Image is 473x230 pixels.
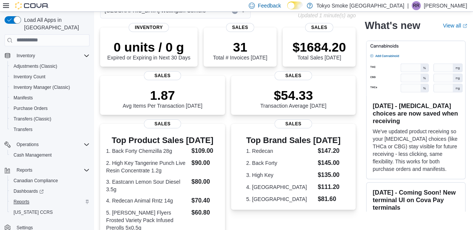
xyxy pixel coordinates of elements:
span: Adjustments (Classic) [11,62,90,71]
span: Cash Management [14,152,52,158]
button: Transfers [8,124,93,135]
p: We've updated product receiving so your [MEDICAL_DATA] choices (like THCa or CBG) stay visible fo... [373,128,459,173]
span: Sales [144,119,181,128]
dd: $109.00 [192,146,219,155]
p: 31 [213,40,267,55]
button: [US_STATE] CCRS [8,207,93,218]
button: Manifests [8,93,93,103]
h3: [DATE] - [MEDICAL_DATA] choices are now saved when receiving [373,102,459,125]
span: Transfers [11,125,90,134]
span: Reports [14,199,29,205]
span: Canadian Compliance [11,176,90,185]
button: Inventory [2,50,93,61]
span: Transfers (Classic) [11,114,90,123]
span: Reports [14,166,90,175]
button: Operations [14,140,42,149]
dt: 1. Back Forty Chemzilla 28g [106,147,189,155]
input: Dark Mode [287,2,303,9]
dd: $90.00 [192,158,219,168]
span: Sales [275,71,312,80]
div: Total # Invoices [DATE] [213,40,267,61]
span: Adjustments (Classic) [14,63,57,69]
p: Tokyo Smoke [GEOGRAPHIC_DATA] [316,1,405,10]
dd: $145.00 [318,158,341,168]
img: Cova [15,2,49,9]
span: RR [413,1,419,10]
span: Feedback [258,2,281,9]
span: Sales [275,119,312,128]
h3: Top Product Sales [DATE] [106,136,219,145]
span: Canadian Compliance [14,178,58,184]
dt: 4. [GEOGRAPHIC_DATA] [246,183,315,191]
div: Total Sales [DATE] [292,40,346,61]
p: 1.87 [123,88,202,103]
span: Purchase Orders [14,105,48,111]
span: Manifests [14,95,33,101]
dt: 2. High Key Tangerine Punch Live Resin Concentrate 1.2g [106,159,189,174]
span: Cash Management [11,151,90,160]
span: Sales [144,71,181,80]
button: Inventory Manager (Classic) [8,82,93,93]
span: Inventory Count [14,74,46,80]
dt: 3. Eastcann Lemon Sour Diesel 3.5g [106,178,189,193]
span: Operations [17,142,39,148]
a: Dashboards [8,186,93,196]
button: Reports [14,166,35,175]
a: Manifests [11,93,36,102]
button: Transfers (Classic) [8,114,93,124]
span: Dashboards [14,188,44,194]
a: Canadian Compliance [11,176,61,185]
dt: 5. [GEOGRAPHIC_DATA] [246,195,315,203]
a: Adjustments (Classic) [11,62,60,71]
h3: Top Brand Sales [DATE] [246,136,341,145]
span: Load All Apps in [GEOGRAPHIC_DATA] [21,16,90,31]
span: Inventory Count [11,72,90,81]
a: Inventory Count [11,72,49,81]
span: Sales [305,23,333,32]
div: Transaction Average [DATE] [260,88,327,109]
span: Reports [11,197,90,206]
span: Inventory Manager (Classic) [14,84,70,90]
dd: $60.80 [192,208,219,217]
span: Transfers [14,126,32,133]
span: Reports [17,167,32,173]
dd: $70.40 [192,196,219,205]
span: Transfers (Classic) [14,116,51,122]
div: Ryan Ridsdale [412,1,421,10]
button: Reports [8,196,93,207]
p: $1684.20 [292,40,346,55]
button: Cash Management [8,150,93,160]
button: Reports [2,165,93,175]
span: Operations [14,140,90,149]
svg: External link [462,24,467,28]
a: Reports [11,197,32,206]
a: Dashboards [11,187,47,196]
span: Inventory [17,53,35,59]
div: Avg Items Per Transaction [DATE] [123,88,202,109]
button: Purchase Orders [8,103,93,114]
span: Sales [226,23,254,32]
dt: 1. Redecan [246,147,315,155]
p: | [407,1,409,10]
a: Transfers [11,125,35,134]
a: Purchase Orders [11,104,51,113]
button: Operations [2,139,93,150]
dd: $80.00 [192,177,219,186]
span: Dashboards [11,187,90,196]
div: Expired or Expiring in Next 30 Days [107,40,190,61]
dd: $111.20 [318,183,341,192]
h2: What's new [365,20,420,32]
a: Transfers (Classic) [11,114,54,123]
dt: 2. Back Forty [246,159,315,167]
dt: 4. Redecan Animal Rntz 14g [106,197,189,204]
p: $54.33 [260,88,327,103]
a: Inventory Manager (Classic) [11,83,73,92]
button: Canadian Compliance [8,175,93,186]
h3: [DATE] - Coming Soon! New terminal UI on Cova Pay terminals [373,189,459,211]
p: Updated 1 minute(s) ago [298,12,356,18]
span: Washington CCRS [11,208,90,217]
span: Inventory Manager (Classic) [11,83,90,92]
dd: $135.00 [318,171,341,180]
a: Cash Management [11,151,55,160]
